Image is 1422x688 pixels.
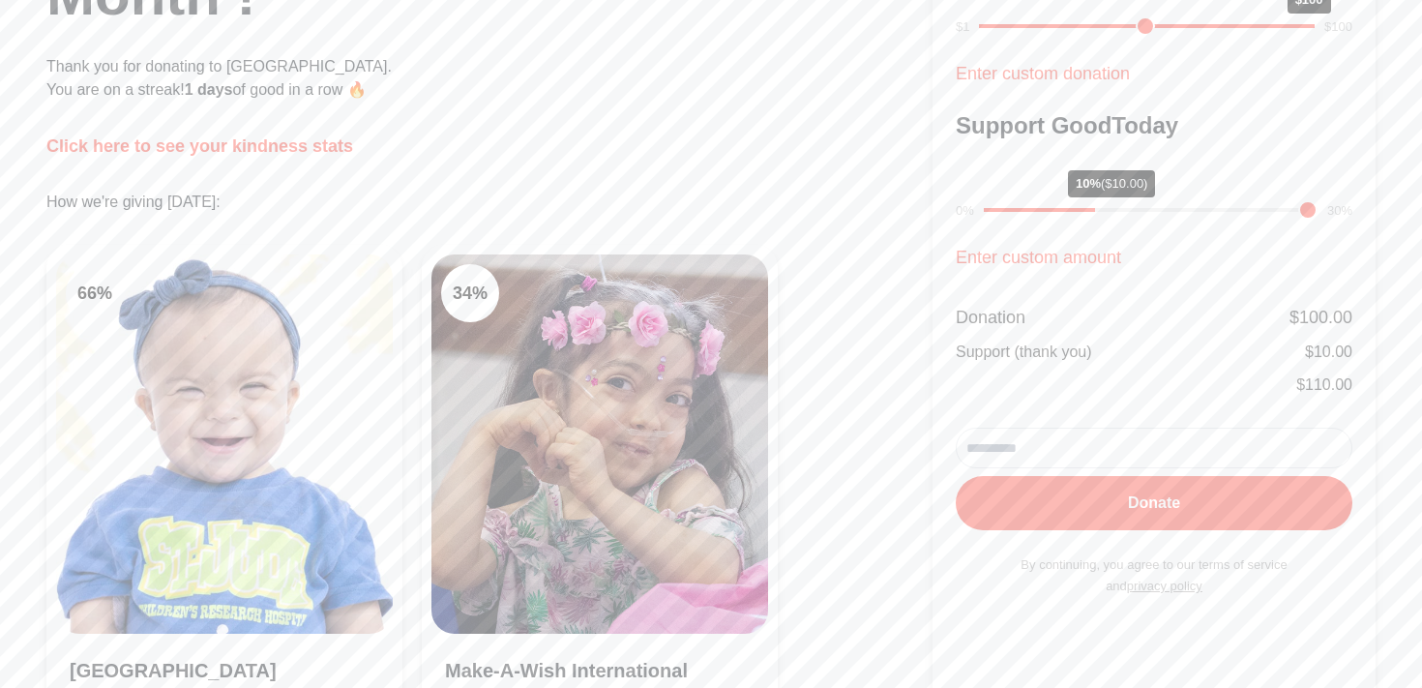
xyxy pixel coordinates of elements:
div: 34 % [441,264,499,322]
img: Clean Air Task Force [56,254,393,634]
a: Enter custom amount [956,248,1121,267]
img: Clean Cooking Alliance [431,254,768,634]
span: 100.00 [1299,308,1352,327]
a: privacy policy [1127,579,1202,593]
h3: Make-A-Wish International [445,657,755,684]
div: $100 [1324,17,1352,37]
p: By continuing, you agree to our terms of service and [956,554,1352,597]
span: 1 days [185,81,233,98]
div: 66 % [66,264,124,322]
div: $1 [956,17,969,37]
div: Donation [956,304,1025,331]
h3: [GEOGRAPHIC_DATA] [70,657,379,684]
div: 10% [1068,170,1155,197]
h3: Support GoodToday [956,110,1352,141]
div: 0% [956,201,974,221]
div: $ [1305,341,1352,364]
div: $ [1289,304,1352,331]
span: ($10.00) [1101,176,1147,191]
a: Enter custom donation [956,64,1130,83]
div: 30% [1327,201,1352,221]
span: 110.00 [1305,376,1352,393]
p: Thank you for donating to [GEOGRAPHIC_DATA]. You are on a streak! of good in a row 🔥 [46,55,933,102]
div: Support (thank you) [956,341,1092,364]
div: $ [1296,374,1352,397]
button: Donate [956,476,1352,530]
span: 10.00 [1314,344,1352,360]
a: Click here to see your kindness stats [46,136,353,156]
p: How we're giving [DATE]: [46,191,933,214]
